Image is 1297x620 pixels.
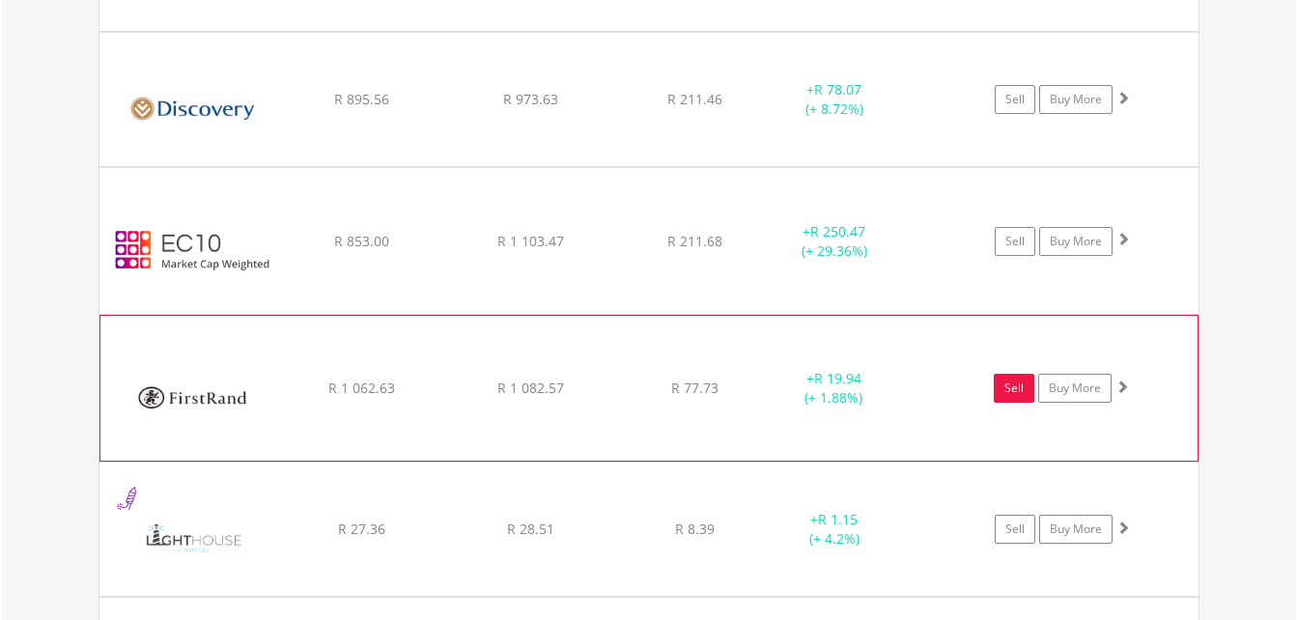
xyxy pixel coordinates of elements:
img: EQU.ZA.FSR.png [110,340,276,456]
span: R 250.47 [810,222,865,240]
span: R 211.68 [667,232,722,250]
div: + (+ 8.72%) [762,80,908,119]
img: EQU.ZA.DSY.png [109,57,275,161]
span: R 853.00 [334,232,389,250]
a: Sell [995,515,1035,544]
span: R 28.51 [507,520,554,538]
a: Buy More [1039,85,1113,114]
a: Sell [995,85,1035,114]
span: R 1 062.63 [328,379,395,397]
div: + (+ 1.88%) [761,369,906,408]
a: Sell [994,374,1034,403]
span: R 211.46 [667,90,722,108]
a: Buy More [1038,374,1112,403]
span: R 19.94 [814,369,861,387]
span: R 1 082.57 [497,379,564,397]
img: EC10.EC.EC10.png [109,192,275,308]
span: R 78.07 [814,80,861,99]
a: Sell [995,227,1035,256]
div: + (+ 4.2%) [762,510,908,549]
span: R 1 103.47 [497,232,564,250]
a: Buy More [1039,227,1113,256]
a: Buy More [1039,515,1113,544]
span: R 8.39 [675,520,715,538]
span: R 27.36 [338,520,385,538]
span: R 1.15 [818,510,858,528]
div: + (+ 29.36%) [762,222,908,261]
img: EQU.ZA.LTE.png [109,487,275,591]
span: R 895.56 [334,90,389,108]
span: R 973.63 [503,90,558,108]
span: R 77.73 [671,379,719,397]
